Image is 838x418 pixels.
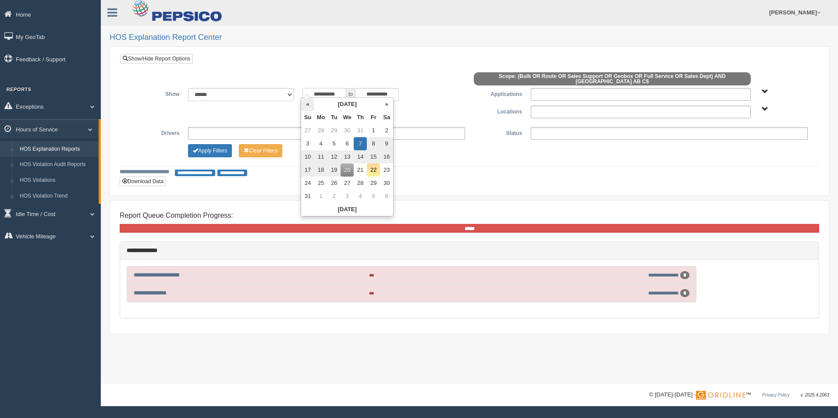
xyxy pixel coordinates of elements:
[367,124,380,137] td: 1
[327,163,341,177] td: 19
[16,157,99,173] a: HOS Violation Audit Reports
[127,88,184,99] label: Show
[367,163,380,177] td: 22
[16,142,99,157] a: HOS Explanation Reports
[354,137,367,150] td: 7
[327,190,341,203] td: 2
[239,144,282,157] button: Change Filter Options
[341,190,354,203] td: 3
[474,72,751,85] span: Scope: (Bulk OR Route OR Sales Support OR Geobox OR Full Service OR Sales Dept) AND [GEOGRAPHIC_D...
[346,88,355,101] span: to
[696,391,746,400] img: Gridline
[188,144,232,157] button: Change Filter Options
[341,111,354,124] th: We
[327,124,341,137] td: 29
[469,88,526,99] label: Applications
[367,190,380,203] td: 5
[341,177,354,190] td: 27
[367,150,380,163] td: 15
[327,137,341,150] td: 5
[380,137,393,150] td: 9
[16,188,99,204] a: HOS Violation Trend
[314,124,327,137] td: 28
[301,111,314,124] th: Su
[301,163,314,177] td: 17
[801,393,829,397] span: v. 2025.4.2063
[127,127,184,138] label: Drivers
[314,163,327,177] td: 18
[341,124,354,137] td: 30
[380,177,393,190] td: 30
[110,33,829,42] h2: HOS Explanation Report Center
[367,177,380,190] td: 29
[314,98,380,111] th: [DATE]
[469,106,526,116] label: Locations
[354,177,367,190] td: 28
[354,190,367,203] td: 4
[380,150,393,163] td: 16
[314,111,327,124] th: Mo
[367,111,380,124] th: Fr
[301,190,314,203] td: 31
[380,111,393,124] th: Sa
[314,150,327,163] td: 11
[380,98,393,111] th: »
[341,163,354,177] td: 20
[380,190,393,203] td: 6
[301,203,393,216] th: [DATE]
[120,54,193,64] a: Show/Hide Report Options
[341,150,354,163] td: 13
[327,150,341,163] td: 12
[120,177,166,186] button: Download Data
[301,177,314,190] td: 24
[354,111,367,124] th: Th
[354,163,367,177] td: 21
[16,173,99,188] a: HOS Violations
[367,137,380,150] td: 8
[301,98,314,111] th: «
[301,150,314,163] td: 10
[120,212,819,220] h4: Report Queue Completion Progress:
[327,111,341,124] th: Tu
[649,390,829,400] div: © [DATE]-[DATE] - ™
[314,190,327,203] td: 1
[469,127,526,138] label: Status
[762,393,789,397] a: Privacy Policy
[301,124,314,137] td: 27
[354,124,367,137] td: 31
[341,137,354,150] td: 6
[327,177,341,190] td: 26
[380,124,393,137] td: 2
[301,137,314,150] td: 3
[354,150,367,163] td: 14
[314,137,327,150] td: 4
[314,177,327,190] td: 25
[380,163,393,177] td: 23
